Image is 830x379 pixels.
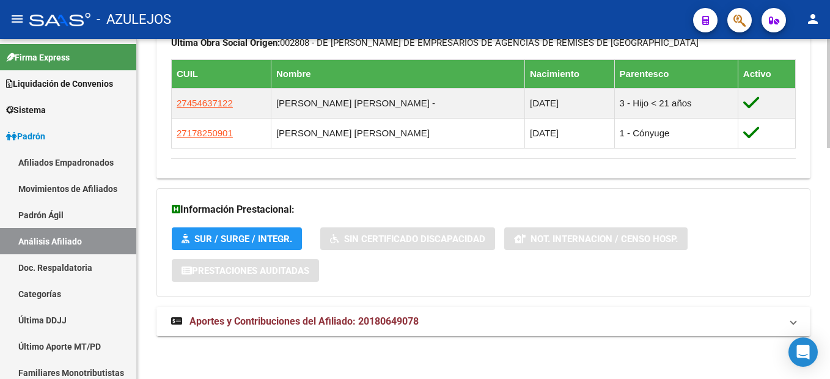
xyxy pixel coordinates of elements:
[171,37,699,48] span: 002808 - DE [PERSON_NAME] DE EMPRESARIOS DE AGENCIAS DE REMISES DE [GEOGRAPHIC_DATA]
[156,307,810,336] mat-expansion-panel-header: Aportes y Contribuciones del Afiliado: 20180649078
[525,118,615,148] td: [DATE]
[177,98,233,108] span: 27454637122
[504,227,688,250] button: Not. Internacion / Censo Hosp.
[189,315,419,327] span: Aportes y Contribuciones del Afiliado: 20180649078
[172,227,302,250] button: SUR / SURGE / INTEGR.
[271,59,524,88] th: Nombre
[6,103,46,117] span: Sistema
[344,234,485,245] span: Sin Certificado Discapacidad
[10,12,24,26] mat-icon: menu
[614,88,738,118] td: 3 - Hijo < 21 años
[171,37,280,48] strong: Ultima Obra Social Origen:
[525,59,615,88] th: Nacimiento
[788,337,818,367] div: Open Intercom Messenger
[531,234,678,245] span: Not. Internacion / Censo Hosp.
[192,265,309,276] span: Prestaciones Auditadas
[271,88,524,118] td: [PERSON_NAME] [PERSON_NAME] -
[194,234,292,245] span: SUR / SURGE / INTEGR.
[97,6,171,33] span: - AZULEJOS
[738,59,795,88] th: Activo
[172,59,271,88] th: CUIL
[172,201,795,218] h3: Información Prestacional:
[271,118,524,148] td: [PERSON_NAME] [PERSON_NAME]
[177,128,233,138] span: 27178250901
[320,227,495,250] button: Sin Certificado Discapacidad
[172,259,319,282] button: Prestaciones Auditadas
[806,12,820,26] mat-icon: person
[6,130,45,143] span: Padrón
[614,118,738,148] td: 1 - Cónyuge
[6,51,70,64] span: Firma Express
[525,88,615,118] td: [DATE]
[6,77,113,90] span: Liquidación de Convenios
[614,59,738,88] th: Parentesco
